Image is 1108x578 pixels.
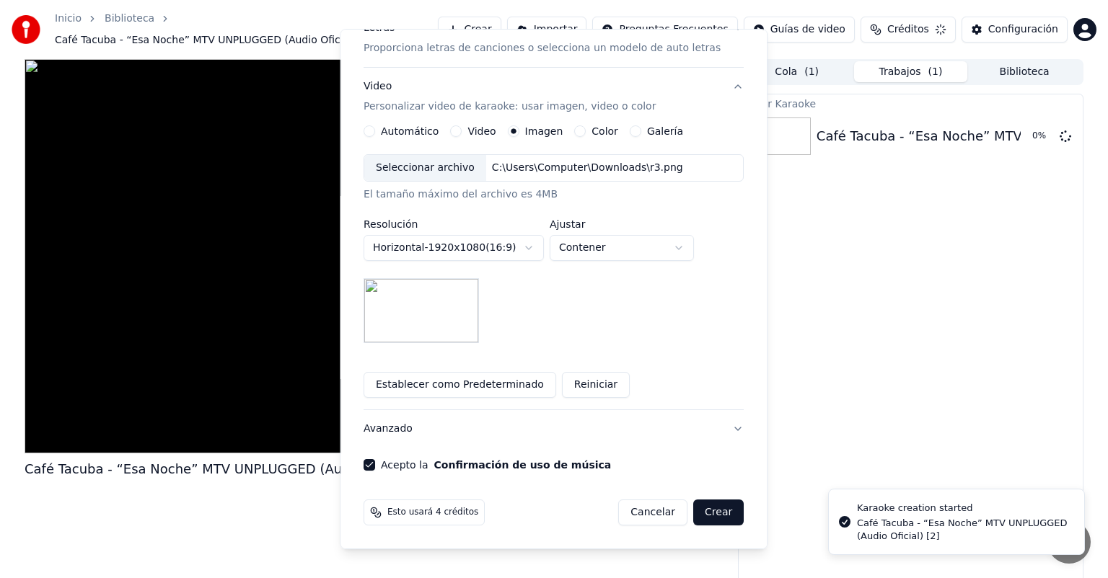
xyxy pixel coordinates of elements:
label: Video [468,126,496,136]
label: Color [592,126,619,136]
label: Ajustar [550,219,694,229]
div: Video [364,79,656,114]
div: Letras [364,21,395,35]
button: VideoPersonalizar video de karaoke: usar imagen, video o color [364,68,744,125]
label: Resolución [364,219,544,229]
button: Establecer como Predeterminado [364,372,556,398]
button: LetrasProporciona letras de canciones o selecciona un modelo de auto letras [364,9,744,67]
p: Personalizar video de karaoke: usar imagen, video o color [364,99,656,114]
label: Imagen [525,126,563,136]
div: C:\Users\Computer\Downloads\r3.png [486,161,689,175]
button: Avanzado [364,410,744,448]
button: Crear [693,499,744,525]
button: Acepto la [434,460,612,470]
div: El tamaño máximo del archivo es 4MB [364,187,744,202]
label: Automático [381,126,439,136]
label: Galería [647,126,683,136]
span: Esto usará 4 créditos [387,507,478,518]
button: Cancelar [619,499,688,525]
button: Reiniciar [562,372,630,398]
label: Acepto la [381,460,611,470]
p: Proporciona letras de canciones o selecciona un modelo de auto letras [364,41,721,55]
div: Seleccionar archivo [364,155,486,181]
div: VideoPersonalizar video de karaoke: usar imagen, video o color [364,125,744,409]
